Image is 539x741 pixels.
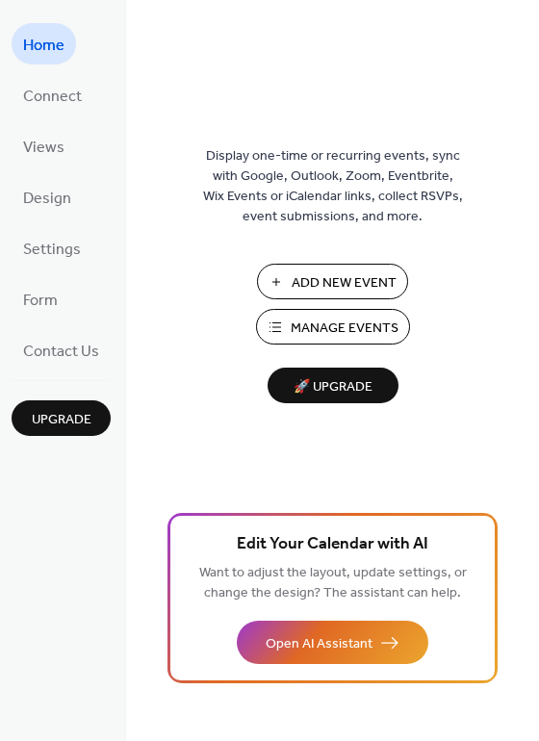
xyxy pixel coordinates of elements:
[266,634,372,654] span: Open AI Assistant
[23,286,58,316] span: Form
[12,74,93,115] a: Connect
[257,264,408,299] button: Add New Event
[237,621,428,664] button: Open AI Assistant
[199,560,467,606] span: Want to adjust the layout, update settings, or change the design? The assistant can help.
[12,125,76,166] a: Views
[279,374,387,400] span: 🚀 Upgrade
[268,368,398,403] button: 🚀 Upgrade
[23,337,99,367] span: Contact Us
[12,176,83,217] a: Design
[23,31,64,61] span: Home
[203,146,463,227] span: Display one-time or recurring events, sync with Google, Outlook, Zoom, Eventbrite, Wix Events or ...
[292,273,397,294] span: Add New Event
[23,184,71,214] span: Design
[23,133,64,163] span: Views
[291,319,398,339] span: Manage Events
[12,227,92,268] a: Settings
[256,309,410,345] button: Manage Events
[32,410,91,430] span: Upgrade
[237,531,428,558] span: Edit Your Calendar with AI
[12,400,111,436] button: Upgrade
[12,23,76,64] a: Home
[23,82,82,112] span: Connect
[23,235,81,265] span: Settings
[12,278,69,319] a: Form
[12,329,111,370] a: Contact Us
